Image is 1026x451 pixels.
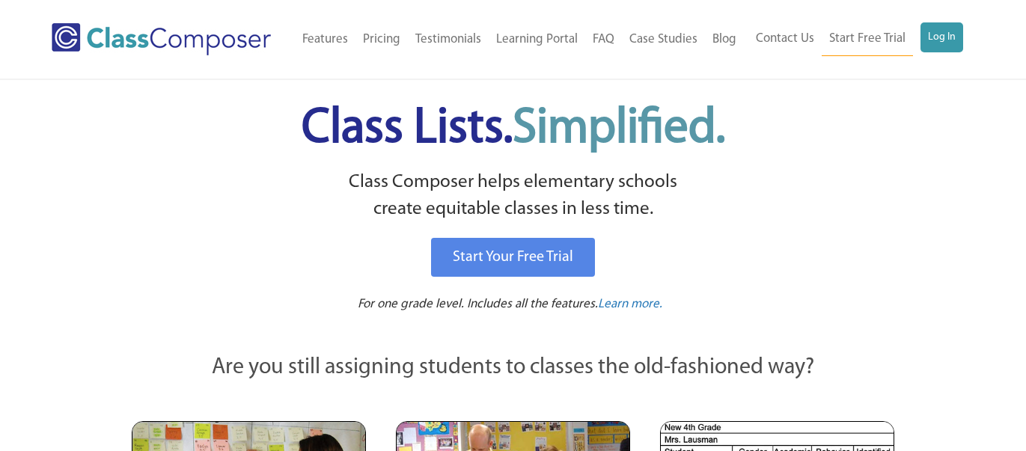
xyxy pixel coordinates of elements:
a: Contact Us [748,22,822,55]
a: Learn more. [598,295,662,314]
span: For one grade level. Includes all the features. [358,298,598,310]
img: Class Composer [52,23,271,55]
nav: Header Menu [293,23,744,56]
a: FAQ [585,23,622,56]
span: Class Lists. [302,105,725,153]
span: Learn more. [598,298,662,310]
a: Blog [705,23,744,56]
a: Pricing [355,23,408,56]
nav: Header Menu [744,22,963,56]
span: Simplified. [513,105,725,153]
a: Start Your Free Trial [431,238,595,277]
a: Testimonials [408,23,489,56]
span: Start Your Free Trial [453,250,573,265]
a: Features [295,23,355,56]
a: Log In [920,22,963,52]
a: Start Free Trial [822,22,913,56]
p: Class Composer helps elementary schools create equitable classes in less time. [129,169,897,224]
a: Learning Portal [489,23,585,56]
a: Case Studies [622,23,705,56]
p: Are you still assigning students to classes the old-fashioned way? [132,352,895,384]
